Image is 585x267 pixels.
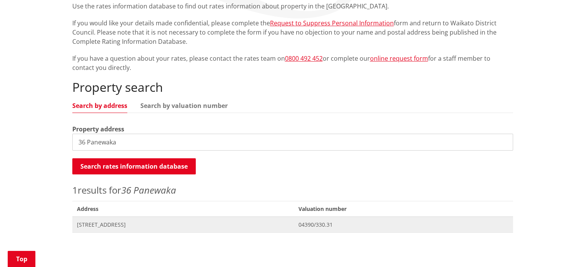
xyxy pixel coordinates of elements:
[294,201,513,217] span: Valuation number
[72,18,513,46] p: If you would like your details made confidential, please complete the form and return to Waikato ...
[72,184,78,196] span: 1
[72,158,196,174] button: Search rates information database
[72,201,294,217] span: Address
[72,2,513,11] p: Use the rates information database to find out rates information about property in the [GEOGRAPHI...
[370,54,428,63] a: online request form
[72,183,513,197] p: results for
[72,54,513,72] p: If you have a question about your rates, please contact the rates team on or complete our for a s...
[270,19,394,27] a: Request to Suppress Personal Information
[121,184,176,196] em: 36 Panewaka
[140,103,228,109] a: Search by valuation number
[77,221,290,229] span: [STREET_ADDRESS]
[550,235,577,262] iframe: Messenger Launcher
[72,80,513,95] h2: Property search
[285,54,323,63] a: 0800 492 452
[72,103,127,109] a: Search by address
[72,217,513,232] a: [STREET_ADDRESS] 04390/330.31
[72,134,513,151] input: e.g. Duke Street NGARUAWAHIA
[72,124,124,134] label: Property address
[298,221,508,229] span: 04390/330.31
[8,251,35,267] a: Top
